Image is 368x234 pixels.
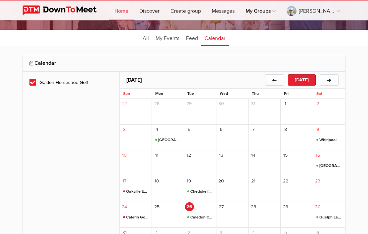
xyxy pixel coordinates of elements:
span: 2 [313,99,322,108]
span: 30 [313,203,322,212]
span: 18 [152,177,161,186]
a: [PERSON_NAME] [281,1,345,20]
span: 17 [120,177,129,186]
span: 16 [313,151,322,160]
span: 19 [184,177,193,186]
span: [GEOGRAPHIC_DATA] 10:00,, [DATE] [316,162,342,170]
span: 23 [313,177,322,186]
span: 6 [217,125,226,134]
span: 4 [152,125,161,134]
span: Whirlpool Golf Club, [DATE] 10:10 am [316,136,342,144]
span: 24 [120,203,129,212]
a: My Groups [240,1,281,20]
img: DownToMeet [23,6,107,16]
span: 8 [281,125,290,134]
span: 14 [249,151,258,160]
span: Mon [155,92,163,97]
a: Home [109,1,134,20]
span: 10 [120,151,129,160]
span: 1 [281,99,290,108]
span: 7 [249,125,258,134]
span: 13 [217,151,226,160]
span: 27 [120,99,129,108]
span: Calerin Golf Club, [DATE] 2pm. [DATE] afternoon 9 holes of golf [123,214,149,222]
a: Messages [207,1,240,20]
span: Oakville Executive - Mystic Course [123,188,149,196]
span: Chedoke [PERSON_NAME] [187,188,213,196]
span: 15 [281,151,290,160]
span: Tue [187,92,194,97]
span: Golden Horseshoe Golf [29,79,88,87]
span: 12 [184,151,193,160]
span: Sun [123,92,130,97]
span: 9 [313,125,322,134]
button: [DATE] [288,75,316,86]
span: 20 [217,177,226,186]
span: Caledon Country Club, [DATE] 11:10 am [187,214,213,222]
span: Thu [252,92,259,97]
span: 26 [185,203,194,212]
span: [GEOGRAPHIC_DATA], Holiday [DATE], 4 tee times starting at 10:00 [155,136,181,144]
span: 28 [152,99,161,108]
span: 21 [249,177,258,186]
span: 28 [249,203,258,212]
a: Feed [183,30,201,46]
span: Fri [284,92,289,97]
span: Guelph Lakes G.C., [DATE] 10:10 [316,214,342,222]
a: Calendar [201,30,229,46]
a: Create group [165,1,206,20]
span: 25 [152,203,161,212]
button: ← [265,75,284,86]
a: Discover [134,1,165,20]
span: 27 [217,203,226,212]
a: My Events [152,30,183,46]
span: Wed [220,92,228,97]
span: 5 [184,125,193,134]
span: 3 [120,125,129,134]
span: 31 [249,99,258,108]
button: → [320,75,339,86]
span: Sat [316,92,322,97]
a: All [139,30,152,46]
span: 30 [217,99,226,108]
span: 29 [281,203,290,212]
span: 29 [184,99,193,108]
span: 11 [152,151,161,160]
span: 22 [281,177,290,186]
h2: Calendar [29,56,339,71]
h2: [DATE] [126,72,142,89]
